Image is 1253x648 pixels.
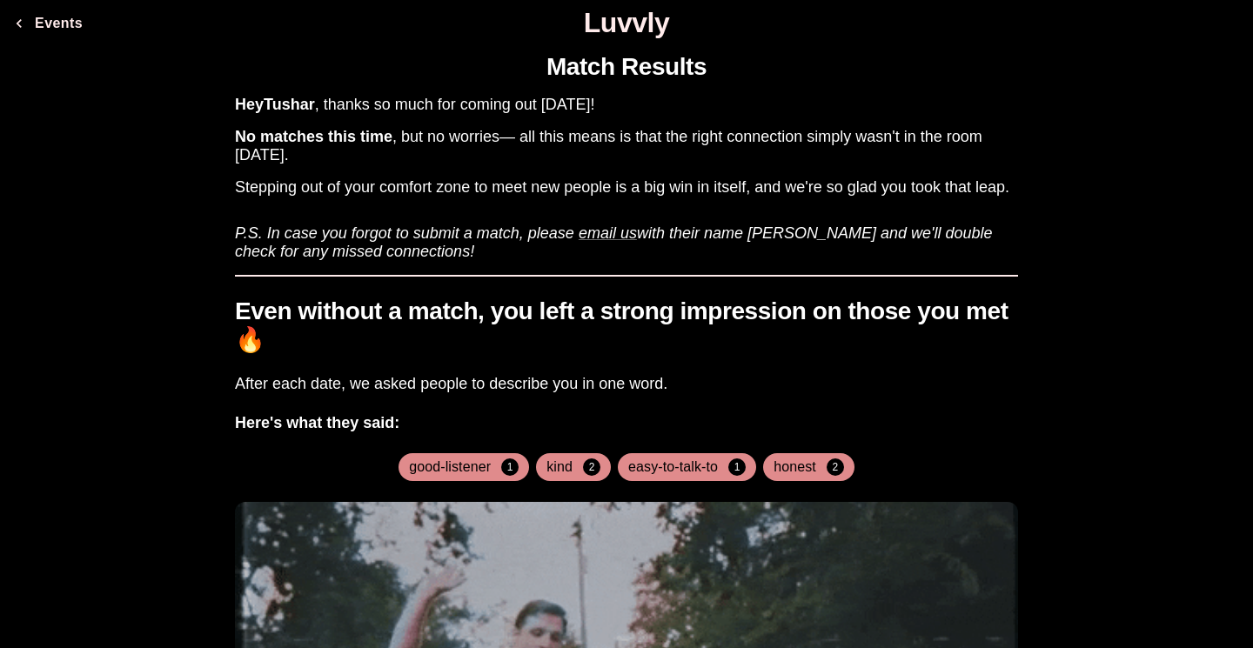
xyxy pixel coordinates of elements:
span: 2 [583,458,600,476]
h1: Match Results [546,53,707,82]
span: 1 [728,458,746,476]
h4: kind [546,458,573,476]
h1: Luvvly [7,7,1246,39]
a: email us [579,224,637,242]
h3: Stepping out of your comfort zone to meet new people is a big win in itself, and we're so glad yo... [235,178,1018,197]
span: 2 [827,458,844,476]
h3: After each date, we asked people to describe you in one word. [235,375,1018,393]
h4: easy-to-talk-to [628,458,718,476]
h4: honest [774,458,816,476]
b: Hey Tushar [235,96,315,113]
button: Events [7,6,90,41]
h3: , but no worries— all this means is that the right connection simply wasn't in the room [DATE]. [235,128,1018,164]
i: P.S. In case you forgot to submit a match, please with their name [PERSON_NAME] and we'll double ... [235,224,993,260]
h1: Even without a match, you left a strong impression on those you met 🔥 [235,297,1018,354]
h4: good-listener [409,458,491,476]
h3: Here's what they said: [235,414,1018,432]
h3: , thanks so much for coming out [DATE]! [235,96,1018,114]
span: 1 [501,458,519,476]
b: No matches this time [235,128,392,145]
